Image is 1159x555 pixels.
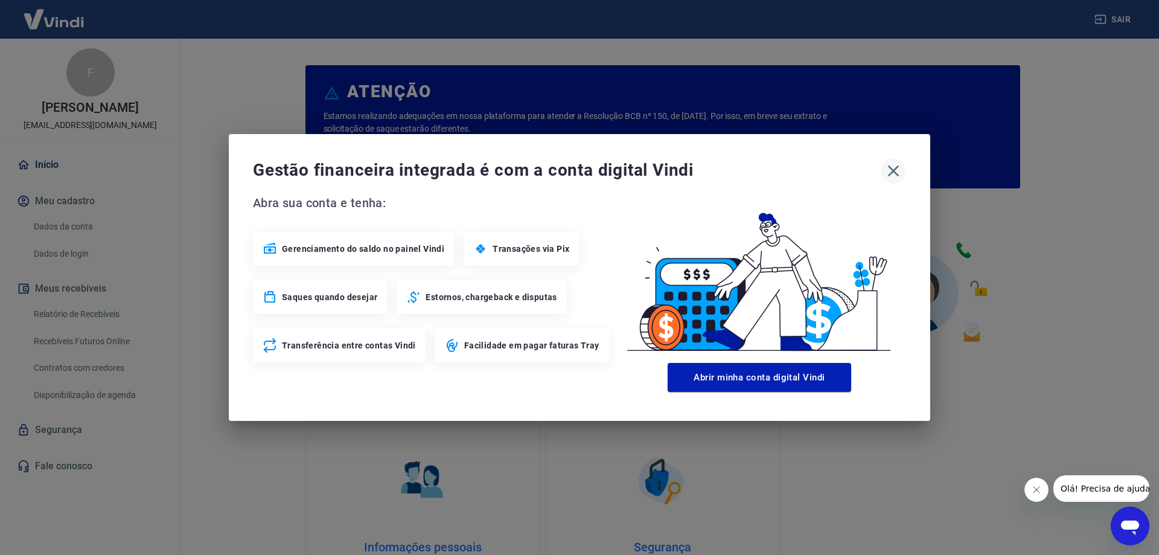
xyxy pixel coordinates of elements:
[493,243,569,255] span: Transações via Pix
[282,291,377,303] span: Saques quando desejar
[253,158,881,182] span: Gestão financeira integrada é com a conta digital Vindi
[282,243,444,255] span: Gerenciamento do saldo no painel Vindi
[464,339,599,351] span: Facilidade em pagar faturas Tray
[1024,478,1049,502] iframe: Fechar mensagem
[282,339,416,351] span: Transferência entre contas Vindi
[1053,475,1149,502] iframe: Mensagem da empresa
[426,291,557,303] span: Estornos, chargeback e disputas
[613,193,906,358] img: Good Billing
[1111,507,1149,545] iframe: Botão para abrir a janela de mensagens
[7,8,101,18] span: Olá! Precisa de ajuda?
[253,193,613,213] span: Abra sua conta e tenha:
[668,363,851,392] button: Abrir minha conta digital Vindi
